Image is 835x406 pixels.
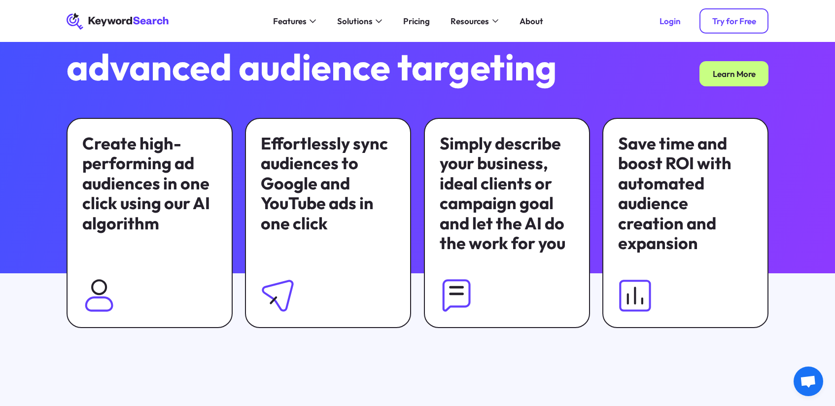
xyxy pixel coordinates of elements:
div: Open chat [794,367,823,396]
div: About [520,15,543,28]
div: Try for Free [712,16,756,26]
a: Login [647,8,693,34]
div: Effortlessly sync audiences to Google and YouTube ads in one click [261,134,395,234]
a: Learn More [699,61,768,86]
div: Login [660,16,681,26]
div: Resources [451,15,489,28]
div: Solutions [337,15,373,28]
div: Features [273,15,307,28]
div: Save time and boost ROI with automated audience creation and expansion [618,134,753,254]
a: About [513,13,550,30]
div: Pricing [403,15,430,28]
h2: Boost conversions and ROI with advanced audience targeting [67,8,613,86]
div: Simply describe your business, ideal clients or campaign goal and let the AI do the work for you [440,134,574,254]
a: Try for Free [699,8,768,34]
a: Pricing [397,13,436,30]
div: Create high-performing ad audiences in one click using our AI algorithm [82,134,217,234]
